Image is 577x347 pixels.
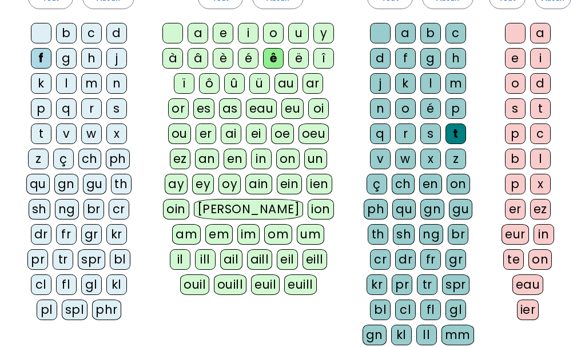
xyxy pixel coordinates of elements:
[263,48,284,69] div: ê
[441,325,474,345] div: mm
[193,98,214,119] div: es
[62,300,88,320] div: spl
[56,23,77,43] div: b
[92,300,121,320] div: phr
[445,23,466,43] div: c
[172,224,201,245] div: am
[370,149,391,169] div: v
[505,199,526,220] div: er
[395,98,416,119] div: o
[31,224,51,245] div: dr
[106,98,127,119] div: s
[445,98,466,119] div: p
[53,149,74,169] div: ç
[313,48,334,69] div: î
[109,199,129,220] div: cr
[78,249,105,270] div: spr
[445,300,466,320] div: gl
[419,224,443,245] div: ng
[445,73,466,94] div: m
[224,149,246,169] div: en
[31,123,51,144] div: t
[420,249,441,270] div: fr
[299,123,329,144] div: oeu
[530,48,551,69] div: i
[395,300,416,320] div: cl
[392,174,415,194] div: ch
[303,73,323,94] div: ar
[368,224,388,245] div: th
[370,73,391,94] div: j
[188,48,208,69] div: â
[447,174,470,194] div: on
[420,123,441,144] div: s
[192,174,214,194] div: ey
[264,224,292,245] div: om
[395,23,416,43] div: a
[313,23,334,43] div: y
[303,249,327,270] div: eill
[528,249,552,270] div: on
[395,249,416,270] div: dr
[106,48,127,69] div: j
[249,73,270,94] div: ü
[246,123,266,144] div: ei
[530,149,551,169] div: l
[214,274,246,295] div: ouill
[81,274,102,295] div: gl
[274,73,298,94] div: au
[419,174,442,194] div: en
[530,199,551,220] div: ez
[417,274,437,295] div: tr
[106,149,130,169] div: ph
[297,224,324,245] div: um
[395,149,416,169] div: w
[205,224,233,245] div: em
[393,224,415,245] div: sh
[194,199,303,220] div: [PERSON_NAME]
[392,199,416,220] div: qu
[110,249,130,270] div: bl
[56,48,77,69] div: g
[367,274,387,295] div: kr
[505,174,526,194] div: p
[221,123,241,144] div: ai
[370,98,391,119] div: n
[195,249,216,270] div: ill
[395,123,416,144] div: r
[263,23,284,43] div: o
[304,149,327,169] div: un
[445,48,466,69] div: h
[420,199,444,220] div: gn
[26,174,50,194] div: qu
[106,73,127,94] div: n
[370,123,391,144] div: q
[213,23,233,43] div: e
[29,199,50,220] div: sh
[219,98,241,119] div: as
[505,149,526,169] div: b
[163,199,189,220] div: oin
[370,48,391,69] div: d
[276,149,300,169] div: on
[188,23,208,43] div: a
[170,149,190,169] div: ez
[505,123,526,144] div: p
[251,149,272,169] div: in
[271,123,294,144] div: oe
[420,98,441,119] div: é
[247,249,273,270] div: aill
[284,274,316,295] div: euill
[81,123,102,144] div: w
[31,48,51,69] div: f
[78,149,101,169] div: ch
[220,249,242,270] div: ail
[530,73,551,94] div: d
[448,224,468,245] div: br
[111,174,132,194] div: th
[196,123,216,144] div: er
[503,249,524,270] div: te
[180,274,209,295] div: ouil
[168,98,189,119] div: or
[370,249,391,270] div: cr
